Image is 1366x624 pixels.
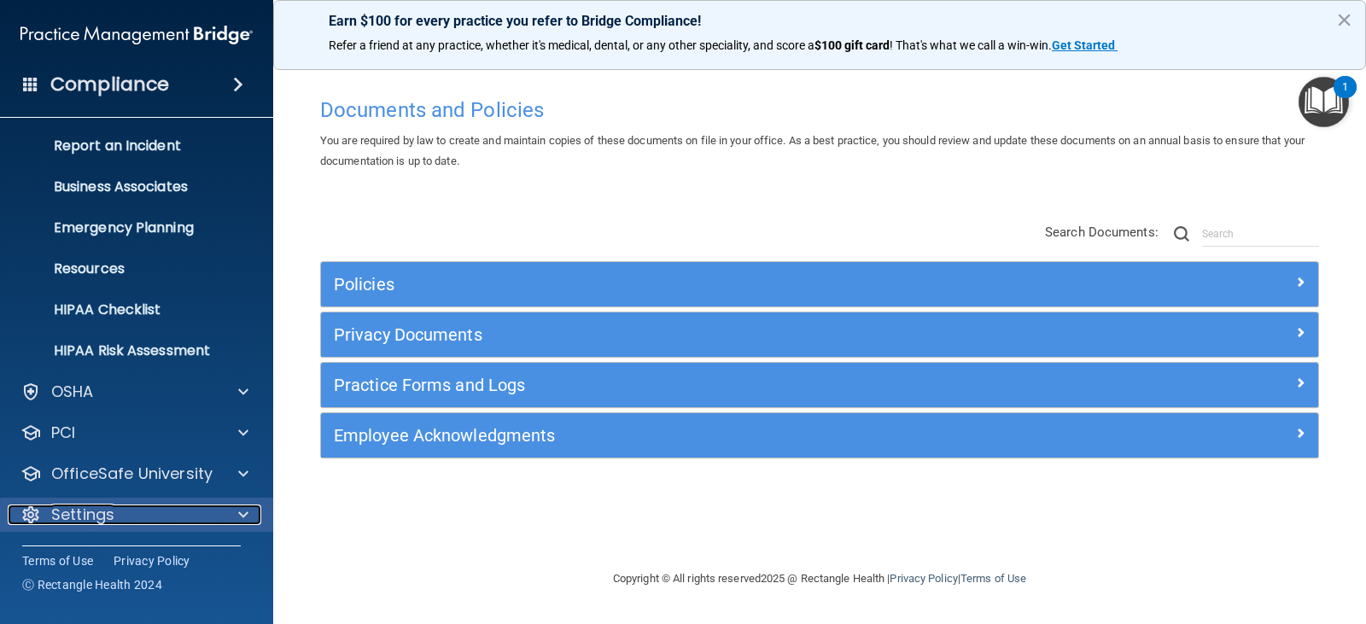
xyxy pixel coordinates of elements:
[51,423,75,443] p: PCI
[20,423,248,443] a: PCI
[890,572,957,585] a: Privacy Policy
[334,426,1056,445] h5: Employee Acknowledgments
[1202,221,1319,247] input: Search
[1052,38,1115,52] strong: Get Started
[334,325,1056,344] h5: Privacy Documents
[20,504,248,525] a: Settings
[114,552,190,569] a: Privacy Policy
[508,551,1131,606] div: Copyright © All rights reserved 2025 @ Rectangle Health | |
[1052,38,1118,52] a: Get Started
[11,301,244,318] p: HIPAA Checklist
[51,504,114,525] p: Settings
[320,99,1319,121] h4: Documents and Policies
[22,552,93,569] a: Terms of Use
[20,464,248,484] a: OfficeSafe University
[1336,6,1352,33] button: Close
[11,342,244,359] p: HIPAA Risk Assessment
[334,271,1305,298] a: Policies
[334,321,1305,348] a: Privacy Documents
[11,219,244,236] p: Emergency Planning
[11,260,244,277] p: Resources
[960,572,1026,585] a: Terms of Use
[334,371,1305,399] a: Practice Forms and Logs
[329,13,1311,29] p: Earn $100 for every practice you refer to Bridge Compliance!
[814,38,890,52] strong: $100 gift card
[20,382,248,402] a: OSHA
[11,178,244,195] p: Business Associates
[22,576,162,593] span: Ⓒ Rectangle Health 2024
[334,376,1056,394] h5: Practice Forms and Logs
[334,275,1056,294] h5: Policies
[334,422,1305,449] a: Employee Acknowledgments
[320,134,1305,167] span: You are required by law to create and maintain copies of these documents on file in your office. ...
[51,464,213,484] p: OfficeSafe University
[1342,87,1348,109] div: 1
[50,73,169,96] h4: Compliance
[1299,77,1349,127] button: Open Resource Center, 1 new notification
[1071,510,1346,579] iframe: Drift Widget Chat Controller
[329,38,814,52] span: Refer a friend at any practice, whether it's medical, dental, or any other speciality, and score a
[51,382,94,402] p: OSHA
[890,38,1052,52] span: ! That's what we call a win-win.
[1045,225,1159,240] span: Search Documents:
[11,137,244,155] p: Report an Incident
[20,18,253,52] img: PMB logo
[1174,226,1189,242] img: ic-search.3b580494.png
